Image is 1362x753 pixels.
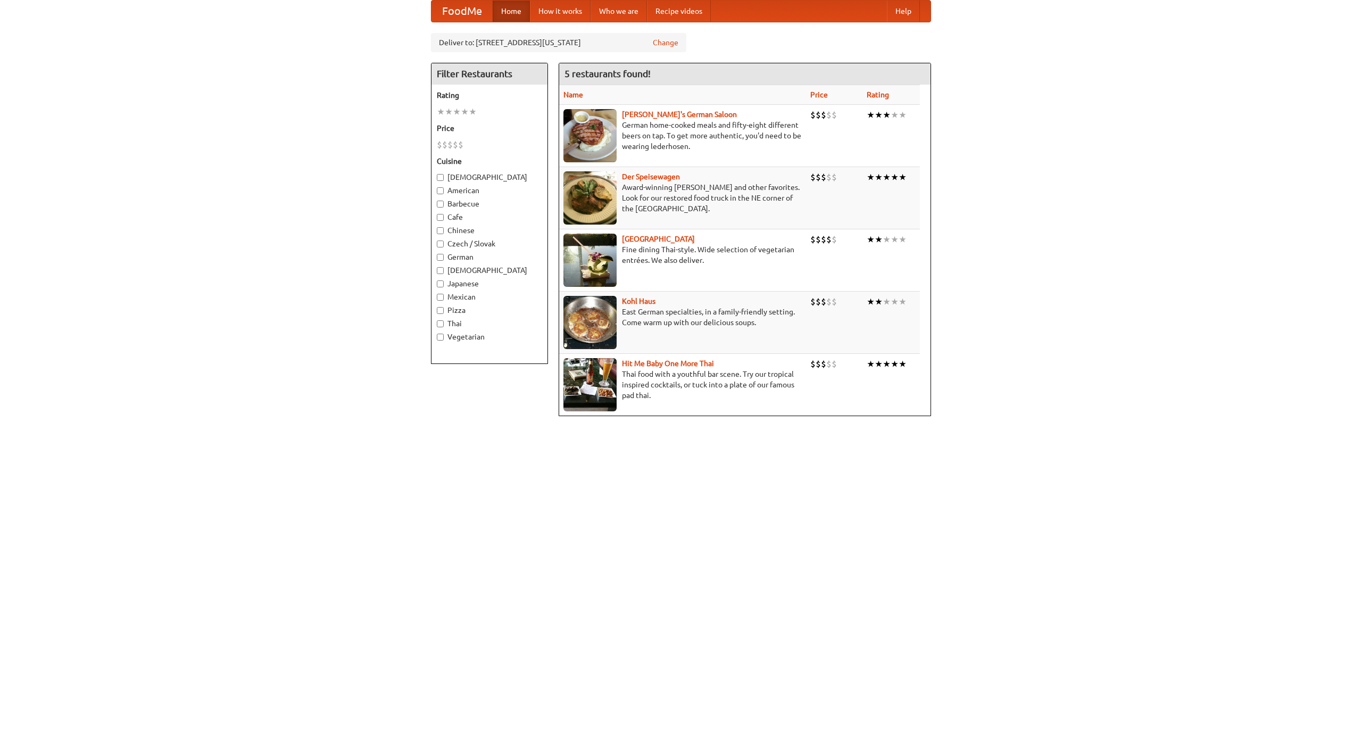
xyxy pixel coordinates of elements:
li: $ [816,171,821,183]
p: Award-winning [PERSON_NAME] and other favorites. Look for our restored food truck in the NE corne... [563,182,802,214]
p: East German specialties, in a family-friendly setting. Come warm up with our delicious soups. [563,307,802,328]
li: ★ [867,358,875,370]
label: Vegetarian [437,332,542,342]
p: Fine dining Thai-style. Wide selection of vegetarian entrées. We also deliver. [563,244,802,266]
li: ★ [891,296,899,308]
li: ★ [899,234,907,245]
li: $ [816,234,821,245]
a: Who we are [591,1,647,22]
input: American [437,187,444,194]
input: [DEMOGRAPHIC_DATA] [437,174,444,181]
li: $ [832,109,837,121]
li: ★ [883,358,891,370]
li: ★ [891,234,899,245]
h5: Rating [437,90,542,101]
h5: Price [437,123,542,134]
li: ★ [899,296,907,308]
input: Mexican [437,294,444,301]
a: How it works [530,1,591,22]
label: Japanese [437,278,542,289]
label: Thai [437,318,542,329]
label: [DEMOGRAPHIC_DATA] [437,172,542,183]
a: Change [653,37,678,48]
li: ★ [899,109,907,121]
li: $ [816,296,821,308]
li: $ [832,358,837,370]
li: $ [447,139,453,151]
a: Help [887,1,920,22]
li: ★ [469,106,477,118]
input: Vegetarian [437,334,444,341]
li: ★ [445,106,453,118]
label: Chinese [437,225,542,236]
li: $ [832,171,837,183]
h4: Filter Restaurants [431,63,547,85]
li: ★ [899,171,907,183]
p: German home-cooked meals and fifty-eight different beers on tap. To get more authentic, you'd nee... [563,120,802,152]
img: satay.jpg [563,234,617,287]
div: Deliver to: [STREET_ADDRESS][US_STATE] [431,33,686,52]
h5: Cuisine [437,156,542,167]
b: [GEOGRAPHIC_DATA] [622,235,695,243]
a: Price [810,90,828,99]
input: [DEMOGRAPHIC_DATA] [437,267,444,274]
li: ★ [461,106,469,118]
li: ★ [875,109,883,121]
a: Kohl Haus [622,297,655,305]
li: $ [442,139,447,151]
input: Thai [437,320,444,327]
li: ★ [883,296,891,308]
li: $ [826,358,832,370]
li: ★ [867,296,875,308]
input: German [437,254,444,261]
li: ★ [891,358,899,370]
input: Chinese [437,227,444,234]
li: $ [821,171,826,183]
li: $ [832,296,837,308]
li: $ [453,139,458,151]
a: Recipe videos [647,1,711,22]
li: $ [810,109,816,121]
li: ★ [875,358,883,370]
ng-pluralize: 5 restaurants found! [564,69,651,79]
label: American [437,185,542,196]
li: ★ [437,106,445,118]
li: $ [832,234,837,245]
a: FoodMe [431,1,493,22]
img: esthers.jpg [563,109,617,162]
a: Rating [867,90,889,99]
li: ★ [875,296,883,308]
label: Barbecue [437,198,542,209]
li: $ [821,296,826,308]
li: $ [810,171,816,183]
label: Czech / Slovak [437,238,542,249]
li: $ [826,171,832,183]
input: Barbecue [437,201,444,208]
img: speisewagen.jpg [563,171,617,225]
li: ★ [867,234,875,245]
li: $ [821,109,826,121]
li: ★ [867,109,875,121]
li: ★ [453,106,461,118]
li: $ [821,358,826,370]
li: $ [437,139,442,151]
li: ★ [891,171,899,183]
input: Japanese [437,280,444,287]
label: [DEMOGRAPHIC_DATA] [437,265,542,276]
a: Der Speisewagen [622,172,680,181]
li: ★ [899,358,907,370]
a: [PERSON_NAME]'s German Saloon [622,110,737,119]
a: Hit Me Baby One More Thai [622,359,714,368]
li: $ [810,358,816,370]
li: $ [810,234,816,245]
li: $ [821,234,826,245]
li: $ [810,296,816,308]
label: Mexican [437,292,542,302]
li: ★ [883,109,891,121]
li: ★ [875,234,883,245]
li: $ [826,234,832,245]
